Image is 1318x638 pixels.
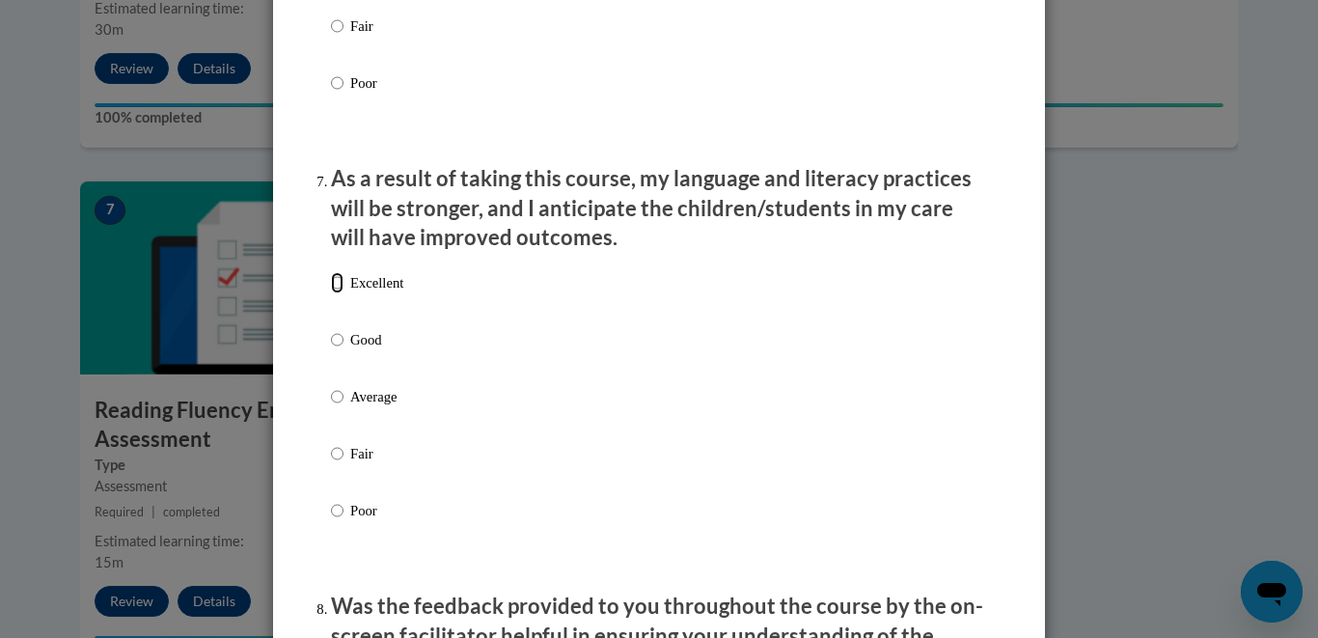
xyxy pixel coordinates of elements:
[331,386,343,407] input: Average
[331,164,987,253] p: As a result of taking this course, my language and literacy practices will be stronger, and I ant...
[350,272,403,293] p: Excellent
[331,500,343,521] input: Poor
[331,272,343,293] input: Excellent
[331,443,343,464] input: Fair
[350,72,403,94] p: Poor
[350,15,403,37] p: Fair
[331,72,343,94] input: Poor
[350,329,403,350] p: Good
[350,500,403,521] p: Poor
[331,329,343,350] input: Good
[331,15,343,37] input: Fair
[350,386,403,407] p: Average
[350,443,403,464] p: Fair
